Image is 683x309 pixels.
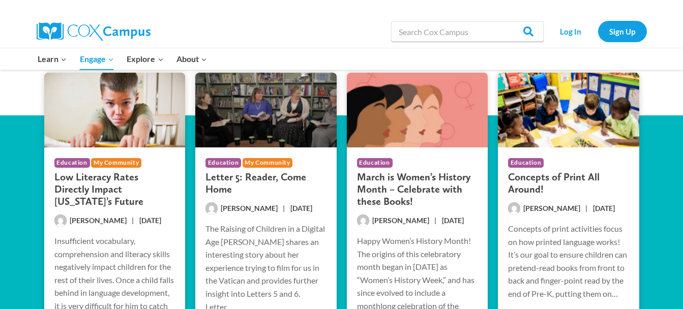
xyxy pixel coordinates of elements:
time: [DATE] [139,215,161,226]
span: My Community [243,158,293,168]
a: Sign Up [598,21,647,42]
h3: March is Women’s History Month – Celebrate with these Books! [357,171,478,207]
h3: Letter 5: Reader, Come Home [205,171,326,195]
img: Concepts of Print All Around! [494,71,642,149]
button: Child menu of Learn [32,48,74,70]
span: Education [205,158,241,168]
h3: Low Literacy Rates Directly Impact [US_STATE]’s Future [54,171,175,207]
input: Search Cox Campus [391,21,544,42]
button: Child menu of About [170,48,214,70]
span: [PERSON_NAME] [523,204,580,212]
img: Low Literacy Rates Directly Impact Georgia’s Future [41,71,189,149]
nav: Secondary Navigation [549,21,647,42]
span: Education [357,158,393,168]
span: [PERSON_NAME] [372,216,429,225]
span: Education [508,158,544,168]
img: March is Women’s History Month – Celebrate with these Books! [343,71,491,149]
span: Education [54,158,90,168]
p: Concepts of print activities focus on how printed language works! It’s our goal to ensure childre... [508,222,629,300]
img: Cox Campus [37,22,151,41]
time: [DATE] [593,203,615,214]
button: Child menu of Explore [121,48,170,70]
h3: Concepts of Print All Around! [508,171,629,195]
span: [PERSON_NAME] [70,216,127,225]
nav: Primary Navigation [32,48,214,70]
button: Child menu of Engage [73,48,121,70]
time: [DATE] [442,215,464,226]
img: Letter 5: Reader, Come Home [192,71,340,149]
a: Log In [549,21,593,42]
time: [DATE] [290,203,312,214]
span: My Community [91,158,141,168]
span: [PERSON_NAME] [221,204,278,212]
